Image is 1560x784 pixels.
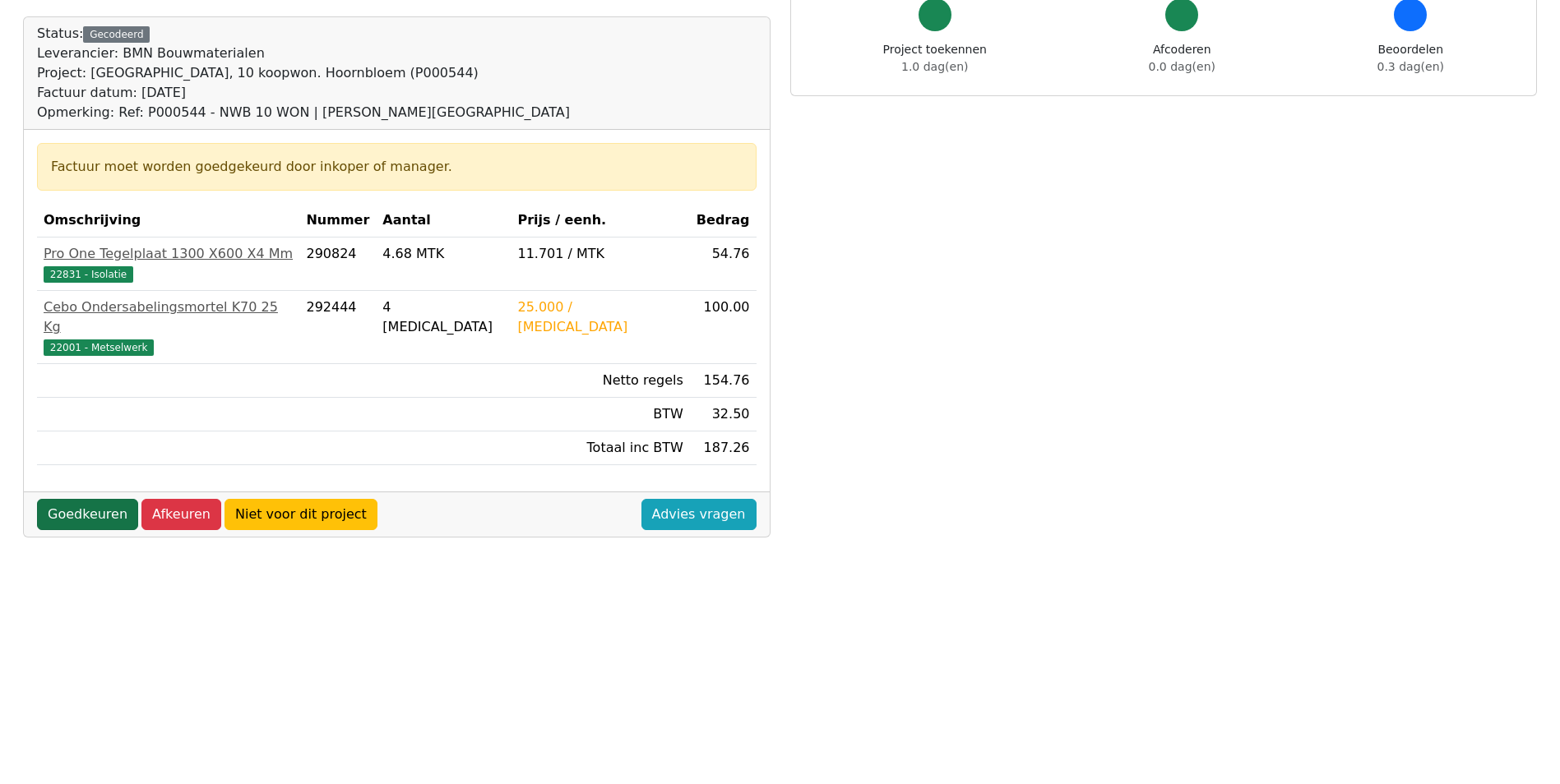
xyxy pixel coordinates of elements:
td: 54.76 [690,238,757,291]
div: 4.68 MTK [382,244,504,264]
td: 187.26 [690,431,757,465]
div: Status: [37,24,570,122]
span: 1.0 dag(en) [901,60,968,73]
div: Factuur datum: [DATE] [37,83,570,103]
td: 100.00 [690,291,757,364]
td: 292444 [299,291,376,364]
span: 22001 - Metselwerk [44,339,154,356]
div: Opmerking: Ref: P000544 - NWB 10 WON | [PERSON_NAME][GEOGRAPHIC_DATA] [37,103,570,122]
div: Beoordelen [1377,41,1444,76]
a: Cebo Ondersabelingsmortel K70 25 Kg22001 - Metselwerk [44,297,293,357]
div: 25.000 / [MEDICAL_DATA] [517,297,683,337]
span: 0.0 dag(en) [1149,60,1215,73]
a: Pro One Tegelplaat 1300 X600 X4 Mm22831 - Isolatie [44,244,293,284]
div: Cebo Ondersabelingsmortel K70 25 Kg [44,297,293,337]
div: Leverancier: BMN Bouwmaterialen [37,44,570,63]
div: Afcoderen [1149,41,1215,76]
div: Pro One Tegelplaat 1300 X600 X4 Mm [44,244,293,264]
a: Afkeuren [141,499,221,530]
div: Project toekennen [883,41,987,76]
div: Project: [GEOGRAPHIC_DATA], 10 koopwon. Hoornbloem (P000544) [37,63,570,83]
td: Netto regels [511,364,689,398]
td: Totaal inc BTW [511,431,689,465]
th: Nummer [299,204,376,238]
span: 22831 - Isolatie [44,266,133,283]
a: Advies vragen [641,499,757,530]
td: BTW [511,398,689,431]
a: Niet voor dit project [225,499,377,530]
th: Aantal [376,204,511,238]
div: Factuur moet worden goedgekeurd door inkoper of manager. [51,157,743,177]
td: 154.76 [690,364,757,398]
div: Gecodeerd [83,26,150,43]
th: Omschrijving [37,204,299,238]
div: 11.701 / MTK [517,244,683,264]
a: Goedkeuren [37,499,138,530]
td: 290824 [299,238,376,291]
th: Prijs / eenh. [511,204,689,238]
th: Bedrag [690,204,757,238]
td: 32.50 [690,398,757,431]
div: 4 [MEDICAL_DATA] [382,297,504,337]
span: 0.3 dag(en) [1377,60,1444,73]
